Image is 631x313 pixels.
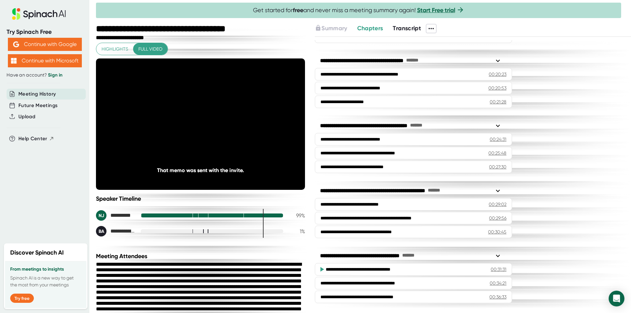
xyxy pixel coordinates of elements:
[289,212,305,219] div: 99 %
[138,45,162,53] span: Full video
[10,248,64,257] h2: Discover Spinach AI
[321,25,347,32] span: Summary
[488,150,506,156] div: 00:25:48
[7,72,83,78] div: Have an account?
[488,229,506,235] div: 00:30:45
[609,291,624,306] div: Open Intercom Messenger
[133,43,168,55] button: Full video
[488,85,506,91] div: 00:20:53
[393,24,421,33] button: Transcript
[315,24,347,33] button: Summary
[289,228,305,235] div: 1 %
[490,99,506,105] div: 00:21:28
[8,54,82,67] button: Continue with Microsoft
[490,136,506,143] div: 00:24:31
[96,253,307,260] div: Meeting Attendees
[7,28,83,36] div: Try Spinach Free
[13,41,19,47] img: Aehbyd4JwY73AAAAAElFTkSuQmCC
[10,267,81,272] h3: From meetings to insights
[393,25,421,32] span: Transcript
[8,38,82,51] button: Continue with Google
[489,164,506,170] div: 00:27:30
[18,90,56,98] button: Meeting History
[293,7,303,14] b: free
[417,7,455,14] a: Start Free trial
[357,25,383,32] span: Chapters
[10,275,81,288] p: Spinach AI is a new way to get the most from your meetings
[10,294,34,303] button: Try free
[490,280,506,286] div: 00:34:21
[253,7,464,14] span: Get started for and never miss a meeting summary again!
[491,266,506,273] div: 00:31:31
[117,167,284,173] div: That memo was sent with the invite.
[96,226,106,236] div: BA
[18,102,58,109] button: Future Meetings
[489,201,506,208] div: 00:29:02
[18,135,54,143] button: Help Center
[96,43,133,55] button: Highlights
[96,195,305,202] div: Speaker Timeline
[489,215,506,221] div: 00:29:56
[48,72,62,78] a: Sign in
[102,45,128,53] span: Highlights
[18,113,35,121] button: Upload
[18,135,47,143] span: Help Center
[96,210,106,221] div: NJ
[489,294,506,300] div: 00:36:33
[489,71,506,78] div: 00:20:23
[357,24,383,33] button: Chapters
